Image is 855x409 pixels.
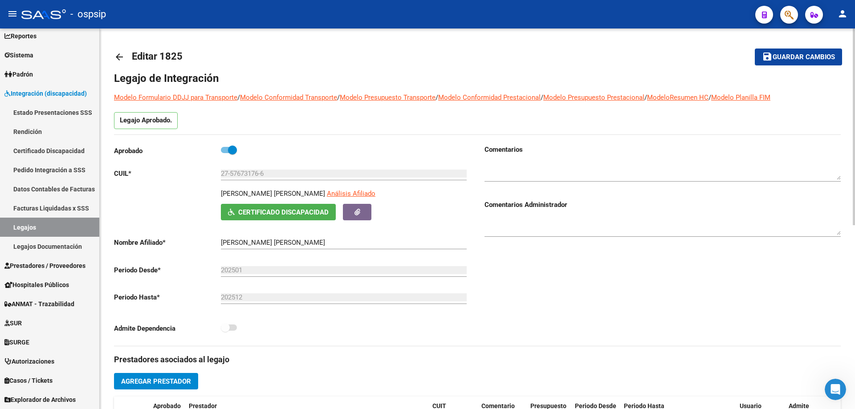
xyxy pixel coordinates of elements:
[221,204,336,220] button: Certificado Discapacidad
[711,93,770,101] a: Modelo Planilla FIM
[238,208,329,216] span: Certificado Discapacidad
[4,395,76,405] span: Explorador de Archivos
[70,4,106,24] span: - ospsip
[647,93,708,101] a: ModeloResumen HC
[114,93,237,101] a: Modelo Formulario DDJJ para Transporte
[114,52,125,62] mat-icon: arrow_back
[4,356,54,366] span: Autorizaciones
[4,318,22,328] span: SUR
[114,324,221,333] p: Admite Dependencia
[114,292,221,302] p: Periodo Hasta
[773,53,835,61] span: Guardar cambios
[132,51,183,62] span: Editar 1825
[114,71,841,85] h1: Legajo de Integración
[114,353,841,366] h3: Prestadores asociados al legajo
[340,93,436,101] a: Modelo Presupuesto Transporte
[755,49,842,65] button: Guardar cambios
[114,169,221,178] p: CUIL
[327,190,375,198] span: Análisis Afiliado
[7,8,18,19] mat-icon: menu
[4,337,29,347] span: SURGE
[114,112,178,129] p: Legajo Aprobado.
[825,379,846,400] iframe: Intercom live chat
[543,93,644,101] a: Modelo Presupuesto Prestacional
[114,373,198,389] button: Agregar Prestador
[4,50,33,60] span: Sistema
[762,51,773,62] mat-icon: save
[438,93,541,101] a: Modelo Conformidad Prestacional
[114,265,221,275] p: Periodo Desde
[4,280,69,290] span: Hospitales Públicos
[4,89,87,98] span: Integración (discapacidad)
[837,8,848,19] mat-icon: person
[4,376,53,385] span: Casos / Tickets
[484,145,841,154] h3: Comentarios
[484,200,841,210] h3: Comentarios Administrador
[4,261,85,271] span: Prestadores / Proveedores
[4,31,37,41] span: Reportes
[240,93,337,101] a: Modelo Conformidad Transporte
[114,146,221,156] p: Aprobado
[221,189,325,198] p: [PERSON_NAME] [PERSON_NAME]
[4,69,33,79] span: Padrón
[121,377,191,385] span: Agregar Prestador
[4,299,74,309] span: ANMAT - Trazabilidad
[114,238,221,247] p: Nombre Afiliado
